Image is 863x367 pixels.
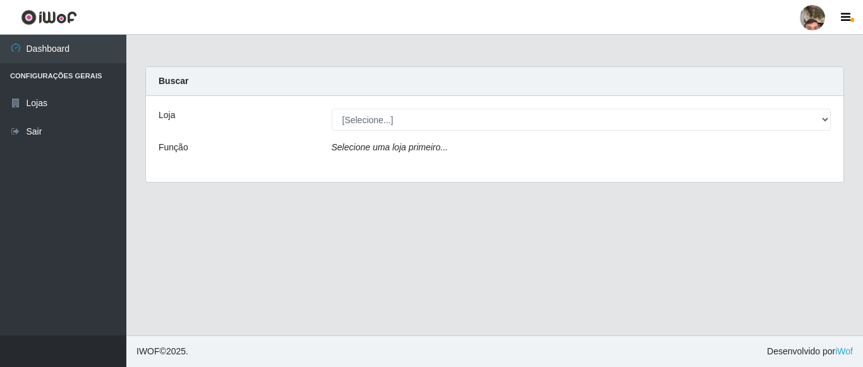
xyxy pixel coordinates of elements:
label: Loja [159,109,175,122]
span: © 2025 . [136,345,188,358]
strong: Buscar [159,76,188,86]
a: iWof [835,346,853,356]
span: IWOF [136,346,160,356]
label: Função [159,141,188,154]
i: Selecione uma loja primeiro... [332,142,448,152]
img: CoreUI Logo [21,9,77,25]
span: Desenvolvido por [767,345,853,358]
